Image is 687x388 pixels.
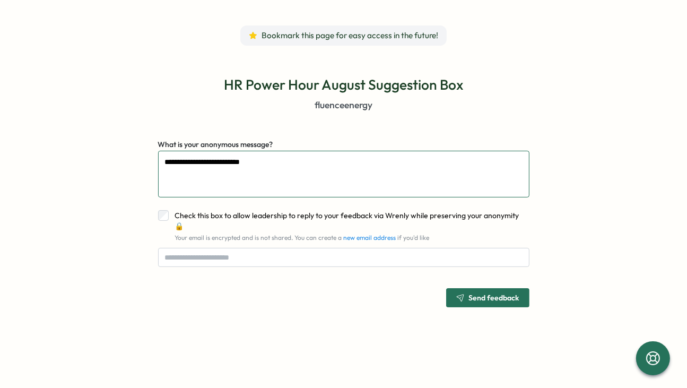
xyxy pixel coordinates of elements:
[344,234,396,242] a: new email address
[446,288,529,307] button: Send feedback
[224,75,463,94] p: HR Power Hour August Suggestion Box
[175,234,430,242] span: Your email is encrypted and is not shared. You can create a if you'd like
[158,139,273,151] label: What is your anonymous message?
[469,294,519,301] span: Send feedback
[175,211,519,231] span: Check this box to allow leadership to reply to your feedback via Wrenly while preserving your ano...
[262,30,438,41] span: Bookmark this page for easy access in the future!
[315,98,372,112] p: fluenceenergy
